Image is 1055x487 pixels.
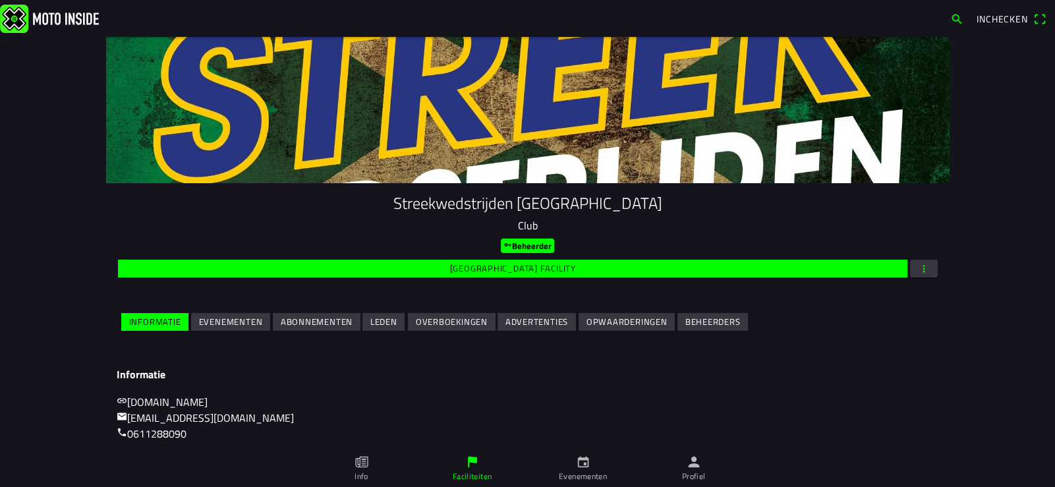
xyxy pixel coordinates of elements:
ion-icon: key [503,241,512,249]
a: call0611288090 [117,426,186,442]
ion-label: Evenementen [559,471,607,482]
ion-button: Advertenties [498,313,576,331]
h1: Streekwedstrijden [GEOGRAPHIC_DATA] [117,194,939,213]
ion-label: Faciliteiten [453,471,492,482]
a: mail[EMAIL_ADDRESS][DOMAIN_NAME] [117,410,294,426]
ion-button: [GEOGRAPHIC_DATA] facility [118,260,907,277]
a: Incheckenqr scanner [970,7,1052,30]
ion-button: Informatie [121,313,188,331]
ion-button: Overboekingen [408,313,496,331]
ion-icon: person [687,455,701,469]
a: search [944,7,970,30]
ion-button: Abonnementen [273,313,360,331]
ion-label: Info [355,471,368,482]
h3: Informatie [117,368,939,381]
ion-icon: link [117,395,127,406]
ion-label: Profiel [682,471,706,482]
ion-button: Beheerders [677,313,748,331]
ion-button: Leden [362,313,405,331]
ion-icon: call [117,427,127,438]
ion-button: Evenementen [191,313,270,331]
ion-icon: mail [117,411,127,422]
a: link[DOMAIN_NAME] [117,394,208,410]
p: Club [117,217,939,233]
span: Inchecken [977,12,1028,26]
ion-icon: paper [355,455,369,469]
ion-icon: flag [465,455,480,469]
ion-icon: calendar [576,455,590,469]
ion-badge: Beheerder [501,239,554,253]
ion-button: Opwaarderingen [579,313,675,331]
